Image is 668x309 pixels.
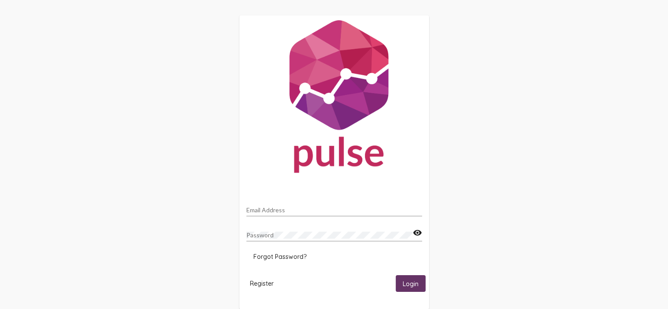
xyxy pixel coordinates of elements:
[246,249,314,265] button: Forgot Password?
[413,228,422,238] mat-icon: visibility
[250,280,274,287] span: Register
[243,275,281,291] button: Register
[253,253,307,261] span: Forgot Password?
[396,275,426,291] button: Login
[239,15,429,182] img: Pulse For Good Logo
[403,280,419,288] span: Login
